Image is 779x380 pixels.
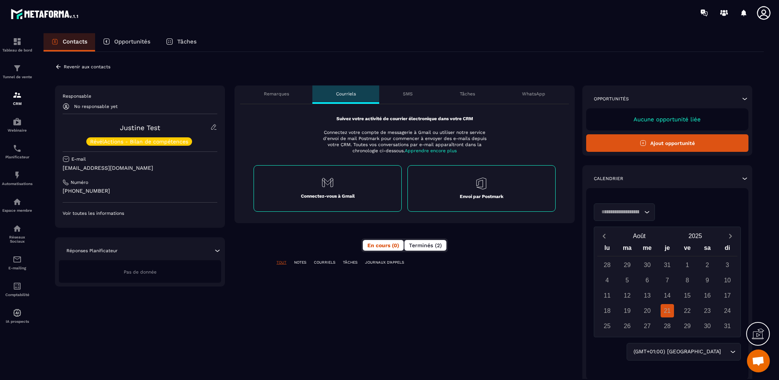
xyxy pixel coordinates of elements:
p: Planificateur [2,155,32,159]
div: 29 [680,319,694,333]
p: COURRIELS [314,260,335,265]
button: En cours (0) [363,240,404,251]
img: formation [13,37,22,46]
p: Tâches [460,91,475,97]
img: formation [13,90,22,100]
div: 12 [621,289,634,302]
span: Pas de donnée [124,269,157,275]
div: 17 [721,289,734,302]
div: Calendar wrapper [597,243,737,333]
a: social-networksocial-networkRéseaux Sociaux [2,218,32,249]
a: Justine Test [120,124,160,132]
img: logo [11,7,79,21]
a: Contacts [44,33,95,52]
input: Search for option [722,348,728,356]
button: Terminés (2) [404,240,446,251]
div: 2 [701,258,714,272]
p: [PHONE_NUMBER] [63,187,217,195]
p: Voir toutes les informations [63,210,217,216]
div: 21 [661,304,674,317]
div: 24 [721,304,734,317]
p: E-mailing [2,266,32,270]
a: automationsautomationsWebinaire [2,111,32,138]
div: 22 [680,304,694,317]
div: 20 [640,304,654,317]
div: 25 [600,319,614,333]
img: automations [13,171,22,180]
div: 28 [661,319,674,333]
img: accountant [13,282,22,291]
div: 9 [701,274,714,287]
div: 27 [640,319,654,333]
a: Ouvrir le chat [747,349,770,372]
p: Revenir aux contacts [64,64,110,69]
p: Tableau de bord [2,48,32,52]
div: 6 [640,274,654,287]
a: automationsautomationsAutomatisations [2,165,32,192]
button: Ajout opportunité [586,134,748,152]
p: Envoi par Postmark [460,193,503,200]
p: Comptabilité [2,293,32,297]
p: Suivez votre activité de courrier électronique dans votre CRM [254,116,556,122]
a: accountantaccountantComptabilité [2,276,32,303]
div: 5 [621,274,634,287]
p: Tâches [177,38,197,45]
button: Next month [723,231,737,241]
p: Réseaux Sociaux [2,235,32,243]
div: 1 [680,258,694,272]
div: 31 [721,319,734,333]
p: No responsable yet [74,104,118,109]
div: 30 [701,319,714,333]
input: Search for option [599,208,642,216]
p: E-mail [71,156,86,162]
p: Remarques [264,91,289,97]
p: Calendrier [594,176,623,182]
div: di [718,243,737,256]
p: Connectez-vous à Gmail [301,193,355,199]
div: Search for option [594,203,655,221]
a: emailemailE-mailing [2,249,32,276]
div: 16 [701,289,714,302]
span: Apprendre encore plus [405,148,457,153]
p: SMS [403,91,413,97]
div: 29 [621,258,634,272]
a: Tâches [158,33,204,52]
div: Calendar days [597,258,737,333]
div: me [637,243,657,256]
p: Courriels [336,91,356,97]
div: 26 [621,319,634,333]
div: Search for option [627,343,741,361]
a: Opportunités [95,33,158,52]
p: Webinaire [2,128,32,132]
p: RévélActions - Bilan de compétences [90,139,188,144]
div: 8 [680,274,694,287]
p: Connectez votre compte de messagerie à Gmail ou utiliser notre service d'envoi de mail Postmark p... [318,129,491,154]
p: WhatsApp [522,91,545,97]
div: 10 [721,274,734,287]
div: 23 [701,304,714,317]
div: ve [677,243,697,256]
p: [EMAIL_ADDRESS][DOMAIN_NAME] [63,164,217,172]
div: je [657,243,677,256]
span: (GMT+01:00) [GEOGRAPHIC_DATA] [632,348,722,356]
p: Opportunités [594,96,629,102]
button: Open years overlay [667,229,723,243]
div: 15 [680,289,694,302]
div: 4 [600,274,614,287]
a: automationsautomationsEspace membre [2,192,32,218]
div: ma [617,243,637,256]
p: Réponses Planificateur [66,248,118,254]
p: Opportunités [114,38,150,45]
p: IA prospects [2,319,32,324]
p: Contacts [63,38,87,45]
span: Terminés (2) [409,242,442,248]
p: TOUT [276,260,286,265]
div: 11 [600,289,614,302]
p: Espace membre [2,208,32,213]
p: CRM [2,101,32,106]
p: Responsable [63,93,217,99]
p: NOTES [294,260,306,265]
div: 19 [621,304,634,317]
p: JOURNAUX D'APPELS [365,260,404,265]
p: Numéro [71,179,88,185]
